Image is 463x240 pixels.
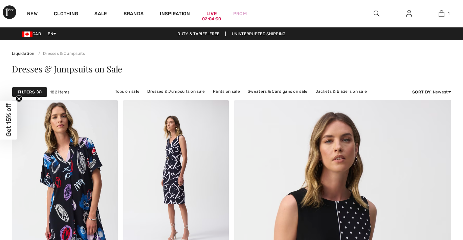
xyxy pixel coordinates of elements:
span: 182 items [50,89,70,95]
a: Liquidation [12,51,34,56]
strong: Sort By [412,90,431,94]
a: Skirts on sale [202,96,235,105]
div: 02:04:30 [202,16,221,22]
a: Prom [233,10,247,17]
span: Get 15% off [5,104,13,137]
a: Clothing [54,11,78,18]
a: New [27,11,38,18]
a: Sale [94,11,107,18]
img: search the website [374,9,379,18]
a: Pants on sale [210,87,243,96]
span: 4 [37,89,42,95]
span: CAD [22,31,44,36]
img: Canadian Dollar [22,31,32,37]
img: My Info [406,9,412,18]
img: My Bag [439,9,444,18]
span: Inspiration [160,11,190,18]
div: : Newest [412,89,451,95]
a: Tops on sale [112,87,143,96]
img: 1ère Avenue [3,5,16,19]
a: Sign In [401,9,417,18]
a: Brands [124,11,144,18]
a: Dresses & Jumpsuits [36,51,85,56]
span: EN [48,31,56,36]
a: Dresses & Jumpsuits on sale [144,87,208,96]
a: Jackets & Blazers on sale [312,87,371,96]
span: 1 [448,10,449,17]
a: 1 [425,9,457,18]
span: Dresses & Jumpsuits on Sale [12,63,122,75]
a: Outerwear on sale [237,96,280,105]
a: Sweaters & Cardigans on sale [244,87,311,96]
a: Live02:04:30 [206,10,217,17]
button: Close teaser [16,95,22,102]
strong: Filters [18,89,35,95]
